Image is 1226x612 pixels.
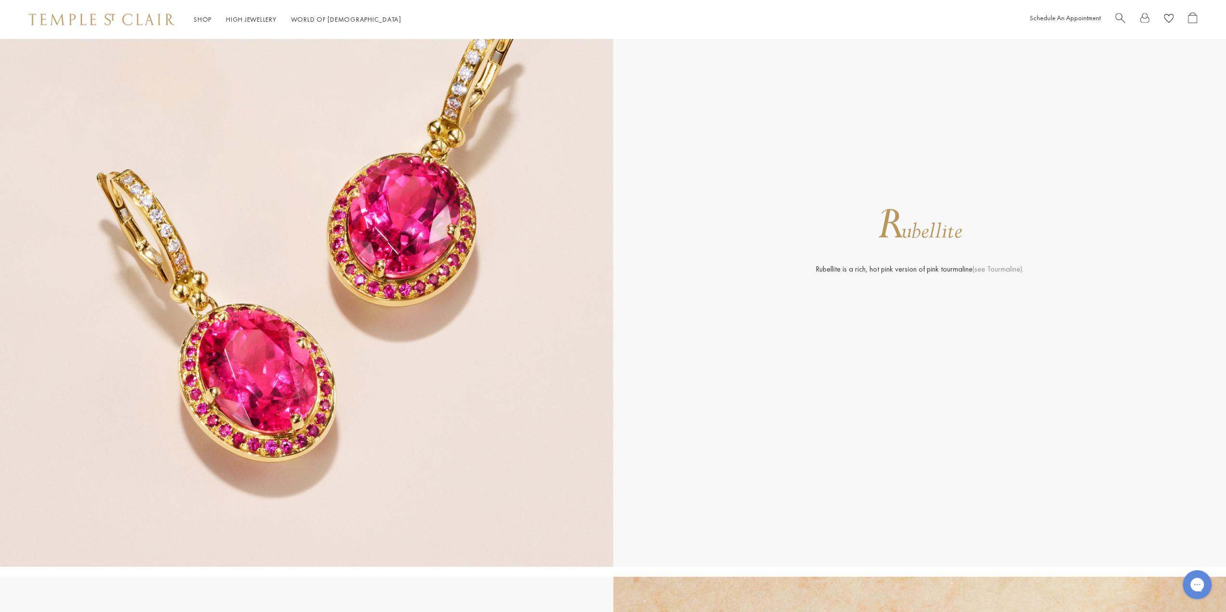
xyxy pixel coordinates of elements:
[194,13,401,26] nav: Main navigation
[194,15,211,24] a: ShopShop
[816,263,1024,275] p: Rubellite is a rich, hot pink version of pink tourmaline
[877,196,903,254] span: R
[226,15,277,24] a: High JewelleryHigh Jewellery
[1188,12,1197,27] a: Open Shopping Bag
[1115,12,1125,27] a: Search
[291,15,401,24] a: World of [DEMOGRAPHIC_DATA]World of [DEMOGRAPHIC_DATA]
[973,264,1024,274] a: (see Tourmaline).
[901,217,962,246] span: ubellite
[1030,13,1101,22] a: Schedule An Appointment
[1164,12,1173,27] a: View Wishlist
[1178,567,1216,602] iframe: Gorgias live chat messenger
[29,13,174,25] img: Temple St. Clair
